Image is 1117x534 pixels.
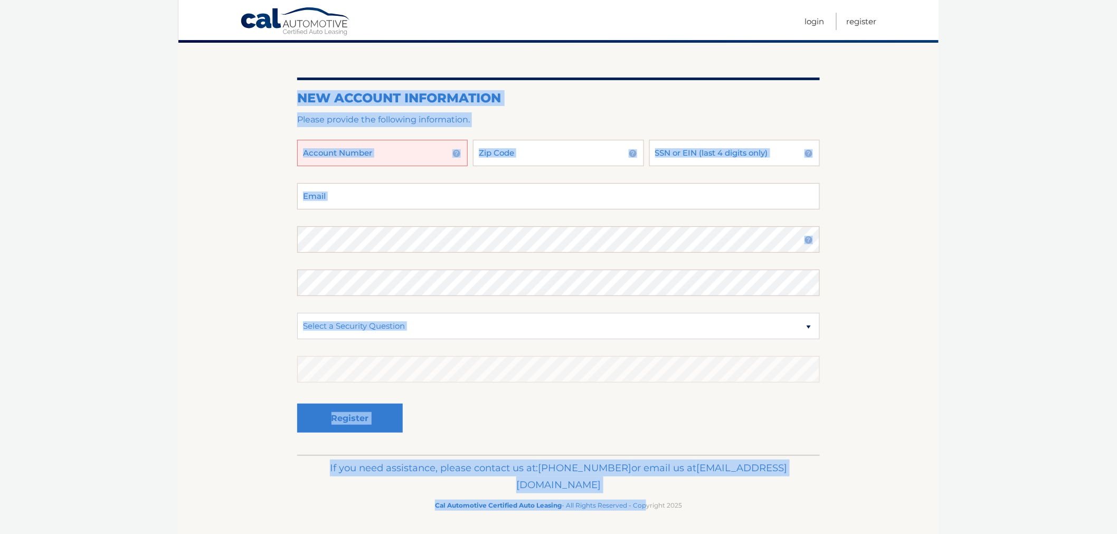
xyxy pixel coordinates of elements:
p: Please provide the following information. [297,112,820,127]
p: If you need assistance, please contact us at: or email us at [304,460,813,493]
input: Zip Code [473,140,643,166]
img: tooltip.svg [804,236,813,244]
button: Register [297,404,403,433]
img: tooltip.svg [452,149,461,158]
img: tooltip.svg [629,149,637,158]
span: [EMAIL_ADDRESS][DOMAIN_NAME] [516,462,787,491]
input: Email [297,183,820,209]
a: Cal Automotive [240,7,351,37]
strong: Cal Automotive Certified Auto Leasing [435,501,562,509]
h2: New Account Information [297,90,820,106]
input: Account Number [297,140,468,166]
a: Register [847,13,877,30]
img: tooltip.svg [804,149,813,158]
span: [PHONE_NUMBER] [538,462,631,474]
input: SSN or EIN (last 4 digits only) [649,140,820,166]
p: - All Rights Reserved - Copyright 2025 [304,500,813,511]
a: Login [804,13,824,30]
